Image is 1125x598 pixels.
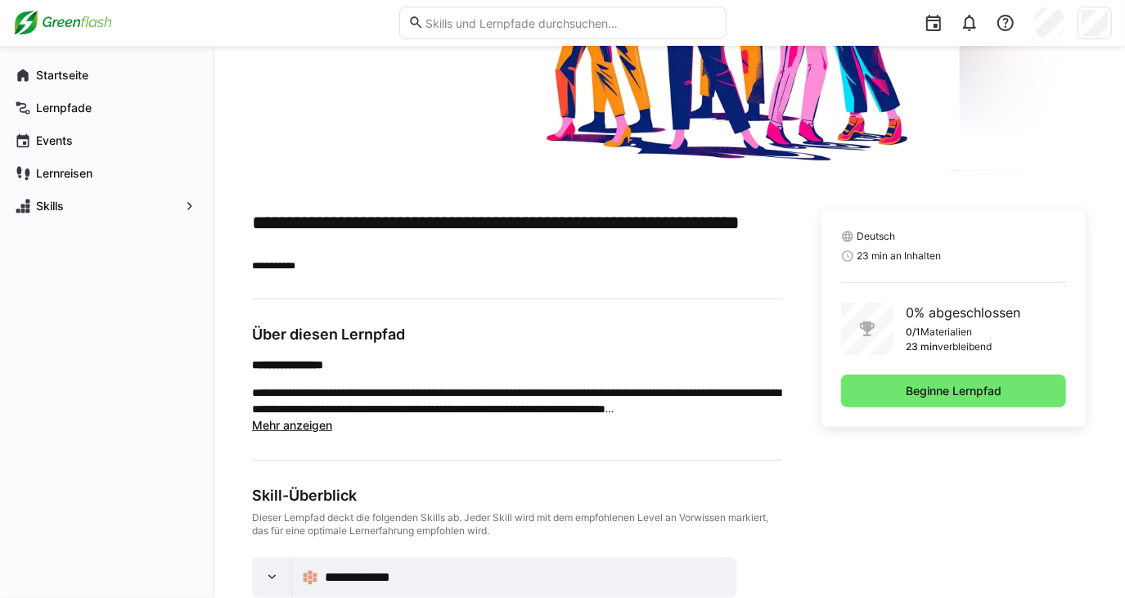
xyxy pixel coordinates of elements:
span: Beginne Lernpfad [903,383,1004,399]
h3: Über diesen Lernpfad [252,326,782,344]
p: 0/1 [907,326,921,339]
p: 0% abgeschlossen [907,303,1021,322]
p: verbleibend [938,340,992,353]
div: Skill-Überblick [252,487,782,505]
input: Skills und Lernpfade durchsuchen… [424,16,717,30]
span: Deutsch [857,230,896,243]
p: Materialien [921,326,973,339]
p: 23 min [907,340,938,353]
span: Mehr anzeigen [252,418,332,432]
button: Beginne Lernpfad [841,375,1067,407]
span: 23 min an Inhalten [857,250,942,263]
div: Dieser Lernpfad deckt die folgenden Skills ab. Jeder Skill wird mit dem empfohlenen Level an Vorw... [252,511,782,537]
